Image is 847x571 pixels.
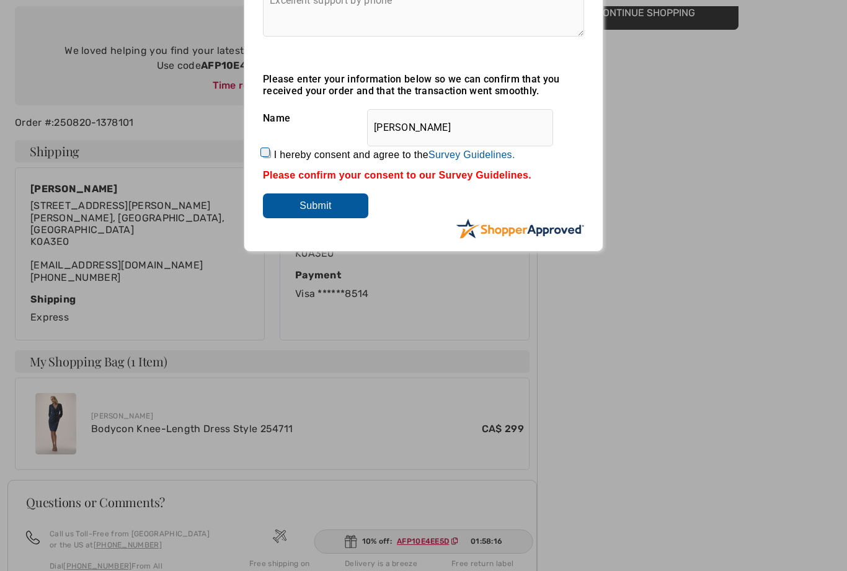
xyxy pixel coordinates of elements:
a: Survey Guidelines. [428,149,515,160]
div: Please enter your information below so we can confirm that you received your order and that the t... [263,73,584,97]
label: I hereby consent and agree to the [274,149,515,161]
div: Name [263,103,584,134]
div: Please confirm your consent to our Survey Guidelines. [263,170,584,181]
input: Submit [263,193,368,218]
